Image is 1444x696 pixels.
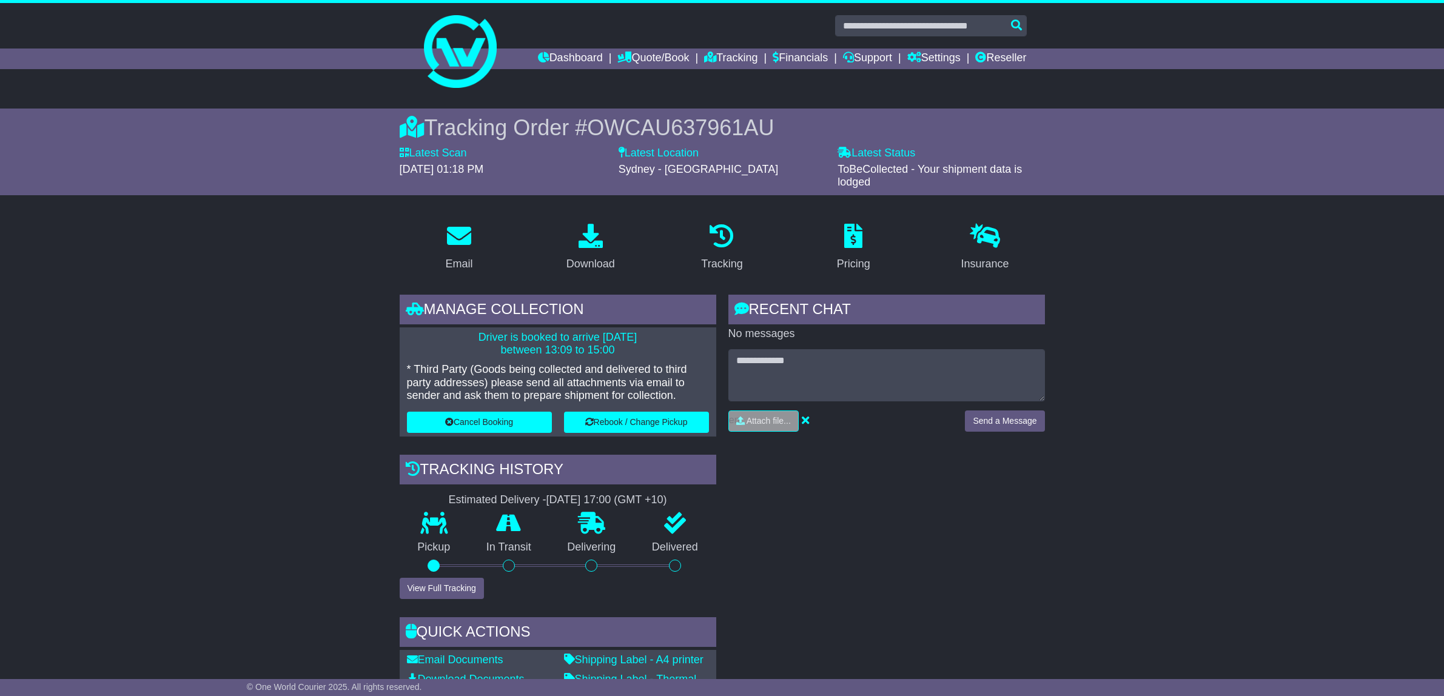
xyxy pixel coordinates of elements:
div: Download [566,256,615,272]
a: Download [559,219,623,276]
div: Insurance [961,256,1009,272]
a: Tracking [693,219,750,276]
span: © One World Courier 2025. All rights reserved. [247,682,422,692]
a: Email [437,219,480,276]
div: Pricing [837,256,870,272]
button: Cancel Booking [407,412,552,433]
div: RECENT CHAT [728,295,1045,327]
a: Support [843,49,892,69]
p: Delivered [634,541,716,554]
p: Driver is booked to arrive [DATE] between 13:09 to 15:00 [407,331,709,357]
span: Sydney - [GEOGRAPHIC_DATA] [619,163,778,175]
label: Latest Scan [400,147,467,160]
button: Rebook / Change Pickup [564,412,709,433]
div: Tracking Order # [400,115,1045,141]
a: Pricing [829,219,878,276]
p: No messages [728,327,1045,341]
p: * Third Party (Goods being collected and delivered to third party addresses) please send all atta... [407,363,709,403]
div: Tracking history [400,455,716,487]
a: Email Documents [407,654,503,666]
span: OWCAU637961AU [587,115,774,140]
label: Latest Status [838,147,915,160]
a: Insurance [953,219,1017,276]
a: Download Documents [407,673,525,685]
div: Email [445,256,472,272]
div: [DATE] 17:00 (GMT +10) [546,494,667,507]
a: Dashboard [538,49,603,69]
span: ToBeCollected - Your shipment data is lodged [838,163,1022,189]
p: Delivering [549,541,634,554]
a: Quote/Book [617,49,689,69]
div: Estimated Delivery - [400,494,716,507]
div: Manage collection [400,295,716,327]
a: Financials [773,49,828,69]
label: Latest Location [619,147,699,160]
a: Tracking [704,49,757,69]
a: Shipping Label - A4 printer [564,654,704,666]
div: Quick Actions [400,617,716,650]
div: Tracking [701,256,742,272]
p: Pickup [400,541,469,554]
button: Send a Message [965,410,1044,432]
button: View Full Tracking [400,578,484,599]
a: Reseller [975,49,1026,69]
span: [DATE] 01:18 PM [400,163,484,175]
a: Settings [907,49,961,69]
p: In Transit [468,541,549,554]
